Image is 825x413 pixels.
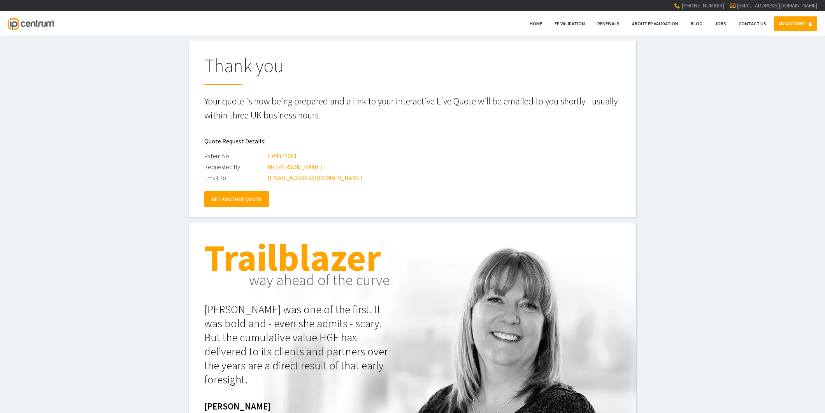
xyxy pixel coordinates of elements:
span: Jobs [715,21,726,26]
span: Contact Us [739,21,766,26]
span: EP Validation [555,21,585,26]
span: Blog [691,21,702,26]
a: MY ACCOUNT [774,16,817,31]
div: EP4371081 [268,150,297,161]
p: Your quote is now being prepared and a link to your interactive Live Quote will be emailed to you... [204,94,621,122]
div: Email To [204,172,267,183]
span: Renewals [597,21,620,26]
h2: Quote Request Details: [204,132,621,150]
a: Home [525,16,547,31]
span: Home [530,21,542,26]
a: EP Validation [549,16,590,31]
a: [EMAIL_ADDRESS][DOMAIN_NAME] [737,2,817,9]
div: Patent No [204,150,267,161]
span: About EP Validation [632,21,678,26]
div: [EMAIL_ADDRESS][DOMAIN_NAME] [268,172,363,183]
a: GET ANOTHER QUOTE [204,191,269,207]
div: Mr [PERSON_NAME] [268,161,322,172]
h1: Thank you [204,56,621,85]
a: Renewals [592,16,625,31]
div: Requested By [204,161,267,172]
a: Blog [686,16,707,31]
span: [PHONE_NUMBER] [681,2,724,9]
a: IP Centrum [8,11,54,36]
a: Jobs [710,16,731,31]
a: About EP Validation [627,16,683,31]
a: Contact Us [734,16,771,31]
